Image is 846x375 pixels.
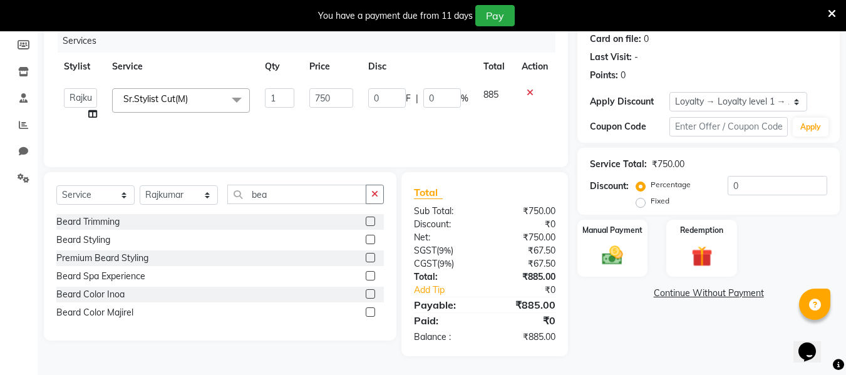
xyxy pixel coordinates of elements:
[56,215,120,229] div: Beard Trimming
[56,252,148,265] div: Premium Beard Styling
[793,325,833,362] iframe: chat widget
[590,95,669,108] div: Apply Discount
[590,69,618,82] div: Points:
[56,270,145,283] div: Beard Spa Experience
[680,225,723,236] label: Redemption
[227,185,366,204] input: Search or Scan
[582,225,642,236] label: Manual Payment
[405,205,485,218] div: Sub Total:
[461,92,468,105] span: %
[485,313,565,328] div: ₹0
[405,313,485,328] div: Paid:
[483,89,498,100] span: 885
[793,118,828,136] button: Apply
[405,244,485,257] div: ( )
[56,306,133,319] div: Beard Color Majirel
[318,9,473,23] div: You have a payment due from 11 days
[590,120,669,133] div: Coupon Code
[651,195,669,207] label: Fixed
[596,244,629,267] img: _cash.svg
[188,93,193,105] a: x
[485,297,565,312] div: ₹885.00
[405,218,485,231] div: Discount:
[590,51,632,64] div: Last Visit:
[485,218,565,231] div: ₹0
[590,33,641,46] div: Card on file:
[685,244,719,269] img: _gift.svg
[414,186,443,199] span: Total
[485,231,565,244] div: ₹750.00
[405,270,485,284] div: Total:
[440,259,451,269] span: 9%
[590,158,647,171] div: Service Total:
[621,69,626,82] div: 0
[475,5,515,26] button: Pay
[590,180,629,193] div: Discount:
[123,93,188,105] span: Sr.Stylist Cut(M)
[416,92,418,105] span: |
[669,117,788,136] input: Enter Offer / Coupon Code
[56,234,110,247] div: Beard Styling
[257,53,302,81] th: Qty
[651,179,691,190] label: Percentage
[405,257,485,270] div: ( )
[414,245,436,256] span: SGST
[485,331,565,344] div: ₹885.00
[405,331,485,344] div: Balance :
[485,205,565,218] div: ₹750.00
[361,53,476,81] th: Disc
[485,257,565,270] div: ₹67.50
[406,92,411,105] span: F
[405,284,498,297] a: Add Tip
[580,287,837,300] a: Continue Without Payment
[56,53,105,81] th: Stylist
[414,258,437,269] span: CGST
[476,53,514,81] th: Total
[644,33,649,46] div: 0
[405,297,485,312] div: Payable:
[56,288,125,301] div: Beard Color Inoa
[105,53,257,81] th: Service
[652,158,684,171] div: ₹750.00
[485,244,565,257] div: ₹67.50
[439,245,451,255] span: 9%
[514,53,555,81] th: Action
[58,29,565,53] div: Services
[405,231,485,244] div: Net:
[498,284,565,297] div: ₹0
[302,53,360,81] th: Price
[634,51,638,64] div: -
[485,270,565,284] div: ₹885.00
